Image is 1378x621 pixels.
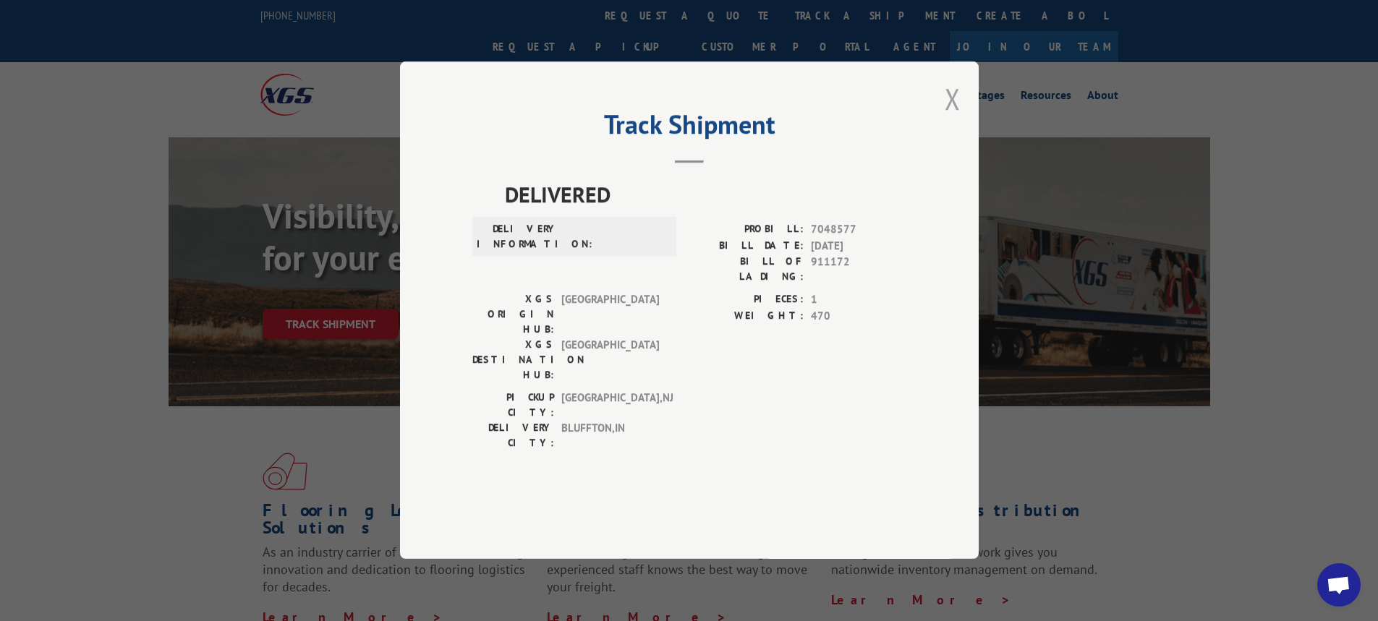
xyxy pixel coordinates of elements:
[477,222,558,252] label: DELIVERY INFORMATION:
[945,80,961,118] button: Close modal
[472,114,906,142] h2: Track Shipment
[689,308,804,325] label: WEIGHT:
[811,292,906,309] span: 1
[561,338,659,383] span: [GEOGRAPHIC_DATA]
[689,254,804,285] label: BILL OF LADING:
[811,238,906,254] span: [DATE]
[811,254,906,285] span: 911172
[811,308,906,325] span: 470
[811,222,906,239] span: 7048577
[1317,563,1361,607] div: Open chat
[472,338,554,383] label: XGS DESTINATION HUB:
[505,179,906,211] span: DELIVERED
[472,390,554,421] label: PICKUP CITY:
[689,222,804,239] label: PROBILL:
[472,292,554,338] label: XGS ORIGIN HUB:
[472,421,554,451] label: DELIVERY CITY:
[689,238,804,254] label: BILL DATE:
[689,292,804,309] label: PIECES:
[561,292,659,338] span: [GEOGRAPHIC_DATA]
[561,421,659,451] span: BLUFFTON , IN
[561,390,659,421] span: [GEOGRAPHIC_DATA] , NJ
